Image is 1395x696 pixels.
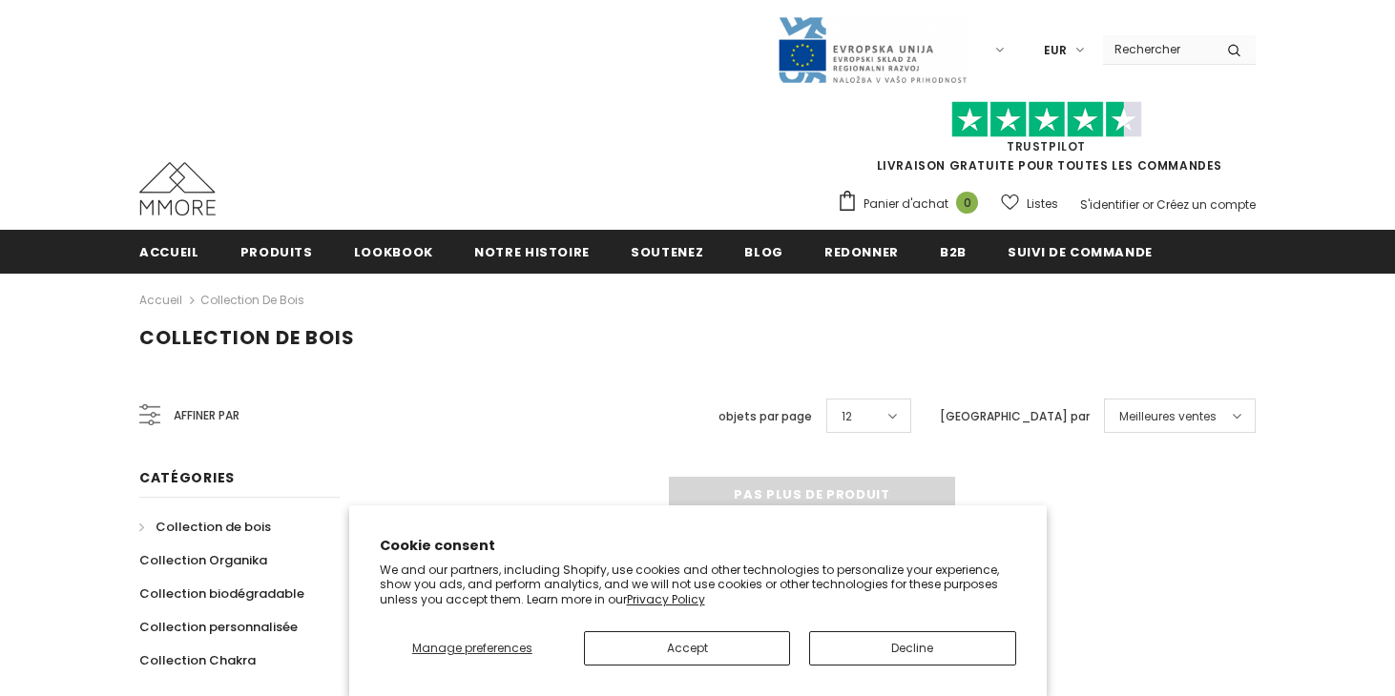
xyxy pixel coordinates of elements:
[1007,138,1086,154] a: TrustPilot
[627,591,705,607] a: Privacy Policy
[139,584,304,603] span: Collection biodégradable
[631,243,703,261] span: soutenez
[139,468,235,487] span: Catégories
[1008,230,1153,273] a: Suivi de commande
[1119,407,1217,426] span: Meilleures ventes
[584,631,790,665] button: Accept
[824,243,899,261] span: Redonner
[139,289,182,312] a: Accueil
[139,162,216,215] img: Cas MMORE
[940,407,1090,426] label: [GEOGRAPHIC_DATA] par
[837,190,988,218] a: Panier d'achat 0
[200,292,304,308] a: Collection de bois
[474,230,590,273] a: Notre histoire
[777,41,968,57] a: Javni Razpis
[240,230,313,273] a: Produits
[718,407,812,426] label: objets par page
[809,631,1015,665] button: Decline
[139,618,298,636] span: Collection personnalisée
[824,230,899,273] a: Redonner
[1103,35,1213,63] input: Search Site
[1156,196,1256,213] a: Créez un compte
[240,243,313,261] span: Produits
[842,407,852,426] span: 12
[354,243,433,261] span: Lookbook
[777,15,968,85] img: Javni Razpis
[139,577,304,610] a: Collection biodégradable
[744,243,783,261] span: Blog
[1001,187,1058,220] a: Listes
[864,194,948,214] span: Panier d'achat
[139,230,199,273] a: Accueil
[951,101,1142,138] img: Faites confiance aux étoiles pilotes
[940,243,967,261] span: B2B
[1008,243,1153,261] span: Suivi de commande
[139,651,256,669] span: Collection Chakra
[1044,41,1067,60] span: EUR
[139,543,267,577] a: Collection Organika
[1080,196,1139,213] a: S'identifier
[139,243,199,261] span: Accueil
[956,192,978,214] span: 0
[940,230,967,273] a: B2B
[1142,196,1154,213] span: or
[474,243,590,261] span: Notre histoire
[412,640,532,656] span: Manage preferences
[156,518,271,536] span: Collection de bois
[139,510,271,543] a: Collection de bois
[380,563,1016,607] p: We and our partners, including Shopify, use cookies and other technologies to personalize your ex...
[744,230,783,273] a: Blog
[1027,194,1058,214] span: Listes
[380,536,1016,556] h2: Cookie consent
[380,631,566,665] button: Manage preferences
[139,644,256,677] a: Collection Chakra
[837,110,1256,174] span: LIVRAISON GRATUITE POUR TOUTES LES COMMANDES
[354,230,433,273] a: Lookbook
[139,610,298,644] a: Collection personnalisée
[631,230,703,273] a: soutenez
[174,405,239,426] span: Affiner par
[139,551,267,569] span: Collection Organika
[139,324,355,351] span: Collection de bois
